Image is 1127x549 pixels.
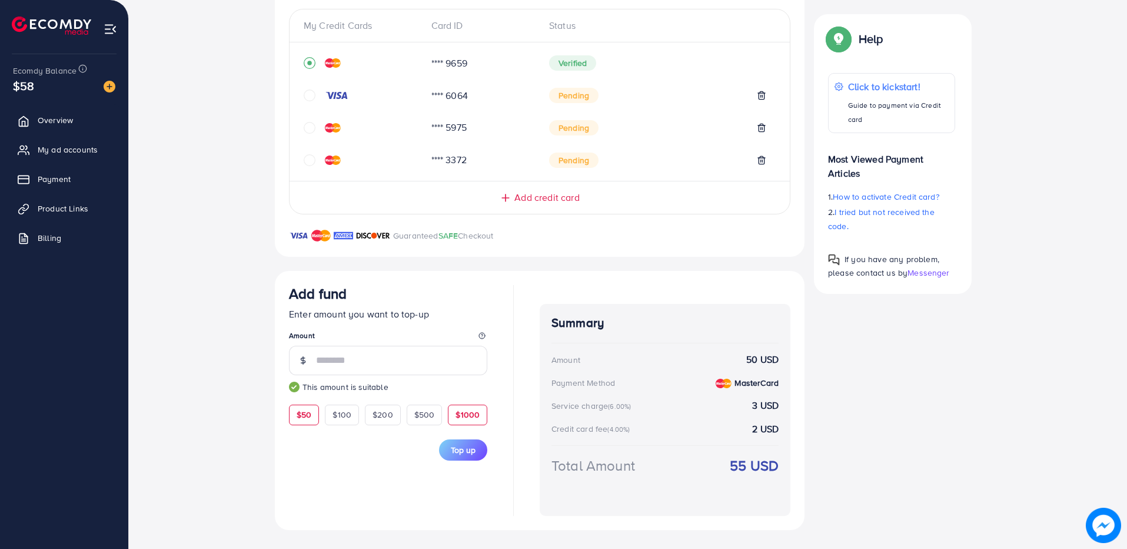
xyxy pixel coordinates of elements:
span: My ad accounts [38,144,98,156]
span: How to activate Credit card? [833,191,939,203]
div: Payment Method [551,377,615,389]
span: $100 [333,409,351,421]
svg: circle [304,90,315,101]
svg: circle [304,122,315,134]
div: My Credit Cards [304,19,422,32]
p: Help [859,32,883,46]
span: Overview [38,114,73,126]
img: logo [12,16,91,35]
img: credit [716,379,732,388]
p: 2. [828,205,955,233]
img: credit [325,91,348,100]
a: Payment [9,167,119,191]
span: SAFE [438,230,458,242]
img: Popup guide [828,28,849,49]
span: If you have any problem, please contact us by [828,253,939,279]
h4: Summary [551,316,779,330]
small: (6.00%) [608,402,631,411]
strong: 50 USD [746,353,779,366]
span: Billing [38,232,61,244]
div: Service charge [551,400,634,412]
img: brand [311,229,331,243]
strong: MasterCard [734,377,779,389]
span: Pending [549,120,599,135]
img: brand [334,229,353,243]
span: $500 [414,409,435,421]
p: Guide to payment via Credit card [848,98,949,127]
span: Top up [451,444,476,456]
span: $50 [297,409,311,421]
span: $1000 [456,409,480,421]
strong: 55 USD [730,455,779,476]
div: Card ID [422,19,540,32]
div: Total Amount [551,455,635,476]
img: guide [289,382,300,392]
strong: 3 USD [752,399,779,412]
a: Product Links [9,197,119,220]
a: Billing [9,226,119,250]
svg: circle [304,154,315,166]
a: My ad accounts [9,138,119,161]
p: Most Viewed Payment Articles [828,143,955,180]
span: Payment [38,173,71,185]
div: Status [540,19,776,32]
p: Enter amount you want to top-up [289,307,487,321]
legend: Amount [289,330,487,345]
img: brand [356,229,390,243]
img: menu [104,22,117,36]
img: Popup guide [828,254,840,266]
small: (4.00%) [607,425,630,434]
img: image [104,81,115,92]
span: $200 [373,409,393,421]
img: image [1086,508,1121,543]
strong: 2 USD [752,422,779,436]
span: Product Links [38,203,88,214]
p: 1. [828,190,955,204]
p: Guaranteed Checkout [393,229,494,243]
span: Ecomdy Balance [13,65,77,77]
span: I tried but not received the code. [828,206,935,232]
span: Add credit card [514,191,579,204]
img: brand [289,229,308,243]
button: Top up [439,439,487,461]
small: This amount is suitable [289,381,487,393]
span: Verified [549,55,596,71]
span: Pending [549,88,599,103]
img: credit [325,156,341,165]
h3: Add fund [289,285,347,302]
svg: record circle [304,57,315,69]
div: Credit card fee [551,423,634,435]
p: Click to kickstart! [848,80,949,94]
a: Overview [9,108,119,132]
img: credit [325,58,341,68]
img: credit [325,123,341,133]
span: Pending [549,153,599,168]
span: $58 [13,77,34,94]
span: Messenger [907,267,949,279]
div: Amount [551,354,580,366]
